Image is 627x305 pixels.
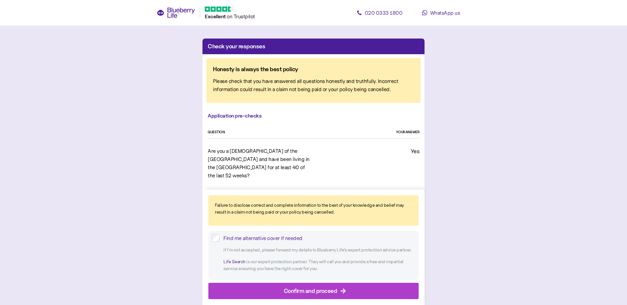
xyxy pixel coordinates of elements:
a: WhatsApp us [411,6,470,19]
p: is our expert protection partner. They will call you and provide a free and impartial service ens... [223,258,415,272]
div: Yes [316,147,419,156]
span: on Trustpilot [227,13,255,20]
span: WhatsApp us [430,9,460,16]
a: Life Search [223,259,246,265]
div: Application pre-checks [208,112,419,120]
div: Confirm and proceed [284,286,337,295]
div: Find me alternative cover if needed [223,234,415,242]
span: Excellent ️ [205,13,227,20]
div: Check your responses [208,42,419,51]
a: 020 0333 1800 [350,6,409,19]
span: 020 0333 1800 [365,9,403,16]
button: Confirm and proceed [208,283,419,299]
div: Please check that you have answered all questions honestly and truthfully. Incorrect information ... [213,77,414,93]
div: YOUR ANSWER [396,129,420,135]
div: QUESTION [208,129,225,135]
div: Are you a [DEMOGRAPHIC_DATA] of the [GEOGRAPHIC_DATA] and have been living in the [GEOGRAPHIC_DAT... [208,147,311,179]
div: Honesty is always the best policy [213,65,414,74]
div: Failure to disclose correct and complete information to the best of your knowledge and belief may... [215,202,412,216]
p: If I’m not accepted, please forward my details to Blueberry Life ’s expert protection advice part... [223,247,415,254]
